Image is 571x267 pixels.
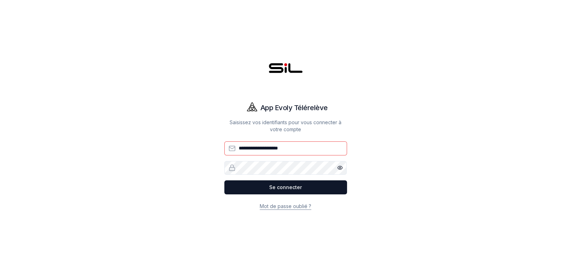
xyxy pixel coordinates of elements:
[224,180,347,194] button: Se connecter
[224,119,347,133] p: Saisissez vos identifiants pour vous connecter à votre compte
[260,103,328,113] h1: App Evoly Télérelève
[244,99,260,116] img: Evoly Logo
[260,203,311,209] a: Mot de passe oublié ?
[269,53,303,87] img: SIL - Gaz Logo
